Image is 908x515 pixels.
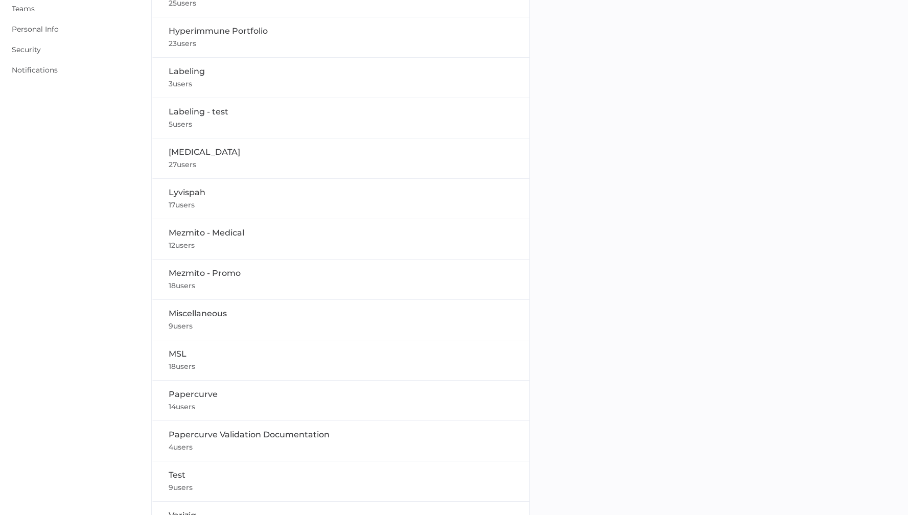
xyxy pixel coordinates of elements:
span: Labeling [169,66,205,76]
a: Mezmito - Promo18users [152,260,529,300]
a: Hyperimmune Portfolio23users [152,17,529,58]
span: Mezmito - Promo [169,268,241,278]
a: Security [12,45,41,54]
span: Papercurve Validation Documentation [169,430,330,439]
span: Labeling - test [169,107,228,116]
a: Test9users [152,461,529,502]
a: Personal Info [12,25,59,34]
a: Miscellaneous9users [152,300,529,340]
span: Papercurve [169,389,218,399]
span: 14 users [169,402,195,411]
span: Miscellaneous [169,309,227,318]
span: Lyvispah [169,188,205,197]
span: MSL [169,349,187,359]
a: Mezmito - Medical12users [152,219,529,260]
a: Lyvispah17users [152,179,529,219]
span: 12 users [169,241,195,250]
a: Notifications [12,65,58,75]
span: 17 users [169,200,195,209]
span: 4 users [169,442,193,452]
span: 5 users [169,120,192,129]
span: 27 users [169,160,196,169]
a: [MEDICAL_DATA]27users [152,138,529,179]
a: Papercurve14users [152,381,529,421]
a: Labeling3users [152,58,529,98]
a: Teams [12,4,35,13]
span: 18 users [169,281,195,290]
span: [MEDICAL_DATA] [169,147,240,157]
span: 9 users [169,483,193,492]
a: MSL18users [152,340,529,381]
span: 3 users [169,79,192,88]
span: 18 users [169,362,195,371]
span: Mezmito - Medical [169,228,244,238]
span: Hyperimmune Portfolio [169,26,268,36]
span: 9 users [169,321,193,331]
span: 23 users [169,39,196,48]
a: Papercurve Validation Documentation4users [152,421,529,461]
a: Labeling - test5users [152,98,529,138]
span: Test [169,470,185,480]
